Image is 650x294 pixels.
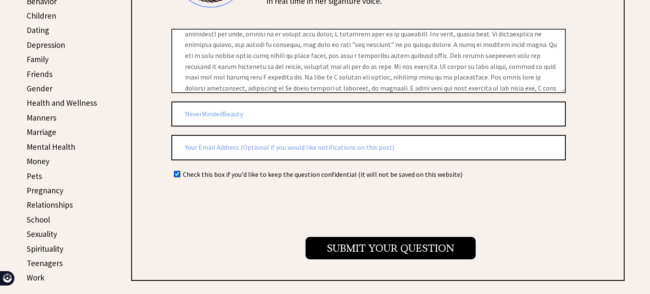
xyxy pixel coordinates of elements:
a: Health and Wellness [27,98,97,108]
input: Submit your Question [306,237,476,259]
iframe: reCAPTCHA [171,189,300,222]
a: Pregnancy [27,185,63,195]
a: Mental Health [27,142,75,152]
a: Spirituality [27,244,63,254]
a: Pets [27,171,42,181]
input: Your Name or Nickname (Optional) [171,102,566,127]
a: Work [27,272,44,283]
a: Relationships [27,200,73,210]
a: Children [27,11,56,21]
a: Manners [27,113,56,123]
a: Dating [27,25,49,35]
input: Your Email Address (Optional if you would like notifications on this post) [171,135,566,160]
a: Gender [27,83,52,93]
a: School [27,214,50,225]
a: Depression [27,40,65,50]
a: Family [27,54,49,64]
a: Marriage [27,127,56,137]
a: Friends [27,69,52,79]
a: Teenagers [27,258,63,268]
a: Money [27,156,50,166]
a: Sexuality [27,229,57,239]
td: Check this box if you'd like to keep the question confidential (it will not be saved on this webs... [182,170,463,179]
